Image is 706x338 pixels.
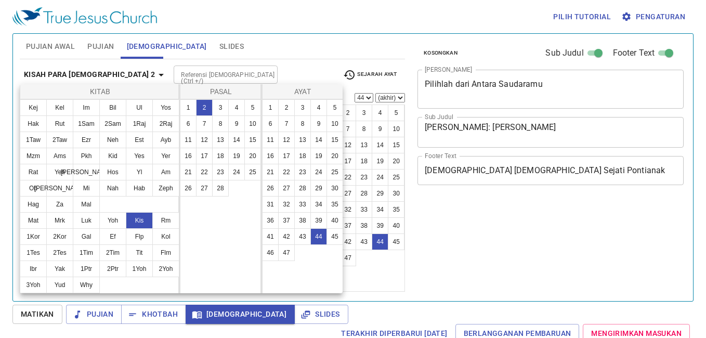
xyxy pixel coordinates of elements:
[99,228,126,245] button: Ef
[326,148,343,164] button: 20
[262,99,279,116] button: 1
[73,164,100,180] button: [PERSON_NAME]
[20,212,47,229] button: Mat
[152,180,179,197] button: Zeph
[126,228,153,245] button: Flp
[126,180,153,197] button: Hab
[126,164,153,180] button: Yl
[294,196,311,213] button: 33
[262,196,279,213] button: 31
[46,180,73,197] button: [PERSON_NAME]
[294,148,311,164] button: 18
[310,99,327,116] button: 4
[20,99,47,116] button: Kej
[20,148,47,164] button: Mzm
[326,99,343,116] button: 5
[20,244,47,261] button: 1Tes
[326,115,343,132] button: 10
[152,148,179,164] button: Yer
[262,148,279,164] button: 16
[46,148,73,164] button: Ams
[244,164,261,180] button: 25
[278,228,295,245] button: 42
[228,99,245,116] button: 4
[99,115,126,132] button: 2Sam
[99,148,126,164] button: Kid
[244,115,261,132] button: 10
[326,180,343,197] button: 30
[152,99,179,116] button: Yos
[278,132,295,148] button: 12
[73,212,100,229] button: Luk
[180,132,197,148] button: 11
[99,212,126,229] button: Yoh
[310,164,327,180] button: 24
[326,164,343,180] button: 25
[310,212,327,229] button: 39
[212,132,229,148] button: 13
[278,244,295,261] button: 47
[326,228,343,245] button: 45
[73,132,100,148] button: Ezr
[262,115,279,132] button: 6
[46,164,73,180] button: Yeh
[152,228,179,245] button: Kol
[244,99,261,116] button: 5
[294,115,311,132] button: 8
[265,86,341,97] p: Ayat
[196,180,213,197] button: 27
[46,99,73,116] button: Kel
[212,115,229,132] button: 8
[294,164,311,180] button: 23
[152,261,179,277] button: 2Yoh
[99,132,126,148] button: Neh
[262,164,279,180] button: 21
[196,132,213,148] button: 12
[278,212,295,229] button: 37
[152,212,179,229] button: Rm
[196,164,213,180] button: 22
[294,228,311,245] button: 43
[180,115,197,132] button: 6
[126,99,153,116] button: Ul
[180,180,197,197] button: 26
[294,212,311,229] button: 38
[73,115,100,132] button: 1Sam
[46,132,73,148] button: 2Taw
[196,99,213,116] button: 2
[20,228,47,245] button: 1Kor
[212,148,229,164] button: 18
[126,148,153,164] button: Yes
[99,99,126,116] button: Bil
[310,115,327,132] button: 9
[326,196,343,213] button: 35
[99,180,126,197] button: Nah
[244,132,261,148] button: 15
[126,115,153,132] button: 1Raj
[126,132,153,148] button: Est
[73,277,100,293] button: Why
[294,99,311,116] button: 3
[46,244,73,261] button: 2Tes
[310,196,327,213] button: 34
[152,115,179,132] button: 2Raj
[196,115,213,132] button: 7
[262,228,279,245] button: 41
[310,180,327,197] button: 29
[326,212,343,229] button: 40
[228,164,245,180] button: 24
[278,99,295,116] button: 2
[182,86,259,97] p: Pasal
[278,164,295,180] button: 22
[73,196,100,213] button: Mal
[126,261,153,277] button: 1Yoh
[73,148,100,164] button: Pkh
[278,148,295,164] button: 17
[99,261,126,277] button: 2Ptr
[46,212,73,229] button: Mrk
[73,99,100,116] button: Im
[278,196,295,213] button: 32
[262,212,279,229] button: 36
[20,196,47,213] button: Hag
[20,261,47,277] button: Ibr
